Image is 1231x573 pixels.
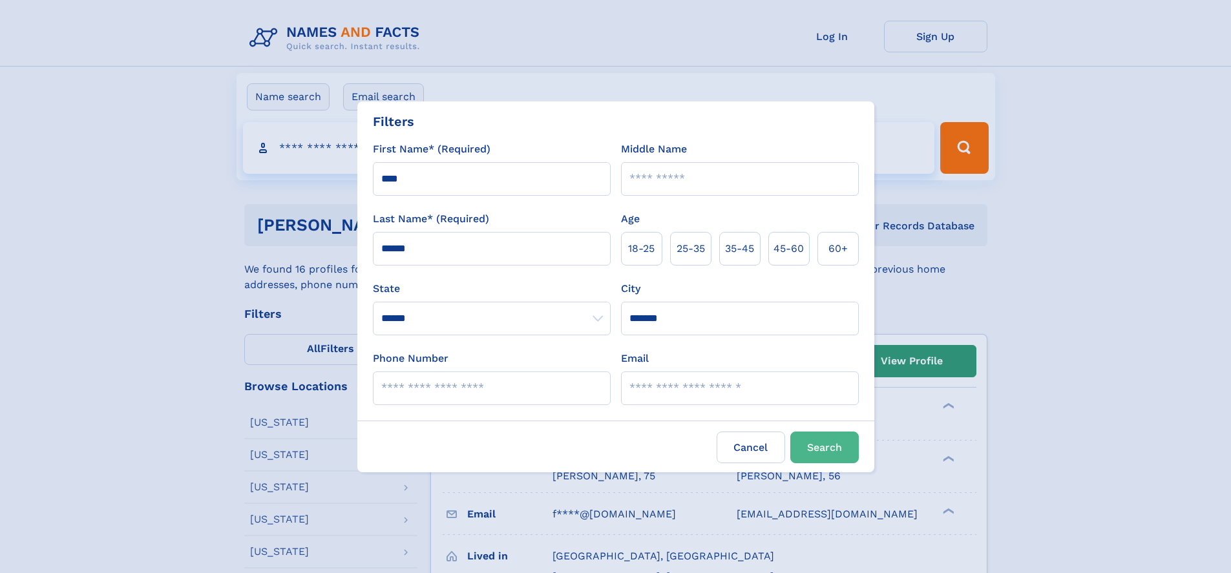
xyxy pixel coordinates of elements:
[717,432,785,463] label: Cancel
[373,112,414,131] div: Filters
[828,241,848,256] span: 60+
[621,141,687,157] label: Middle Name
[373,281,611,297] label: State
[373,141,490,157] label: First Name* (Required)
[725,241,754,256] span: 35‑45
[621,211,640,227] label: Age
[773,241,804,256] span: 45‑60
[790,432,859,463] button: Search
[677,241,705,256] span: 25‑35
[621,281,640,297] label: City
[373,211,489,227] label: Last Name* (Required)
[373,351,448,366] label: Phone Number
[628,241,655,256] span: 18‑25
[621,351,649,366] label: Email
